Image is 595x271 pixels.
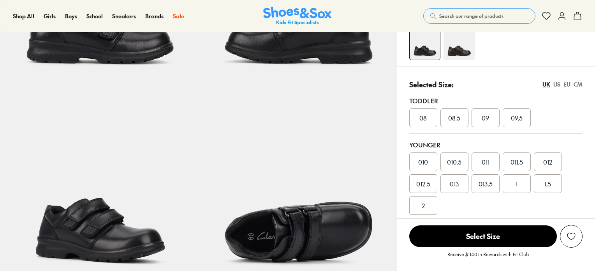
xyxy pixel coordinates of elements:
[482,113,489,122] span: 09
[511,113,523,122] span: 09.5
[263,7,332,26] a: Shoes & Sox
[479,179,493,188] span: 013.5
[563,80,570,89] div: EU
[450,179,459,188] span: 013
[145,12,164,20] a: Brands
[444,29,475,60] img: League Brown
[439,12,503,19] span: Search our range of products
[44,12,56,20] a: Girls
[447,251,529,265] p: Receive $11.00 in Rewards with Fit Club
[112,12,136,20] a: Sneakers
[542,80,550,89] div: UK
[418,157,428,166] span: 010
[422,201,425,210] span: 2
[409,140,583,149] div: Younger
[263,7,332,26] img: SNS_Logo_Responsive.svg
[516,179,518,188] span: 1
[416,179,430,188] span: 012.5
[409,96,583,105] div: Toddler
[173,12,184,20] a: Sale
[511,157,523,166] span: 011.5
[543,157,552,166] span: 012
[410,29,440,60] img: League Black
[448,113,460,122] span: 08.5
[544,179,551,188] span: 1.5
[409,79,454,90] p: Selected Size:
[447,157,461,166] span: 010.5
[86,12,103,20] a: School
[574,80,583,89] div: CM
[423,8,535,24] button: Search our range of products
[65,12,77,20] a: Boys
[409,225,557,248] button: Select Size
[553,80,560,89] div: US
[13,12,34,20] a: Shop All
[419,113,427,122] span: 08
[482,157,489,166] span: 011
[560,225,583,248] button: Add to Wishlist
